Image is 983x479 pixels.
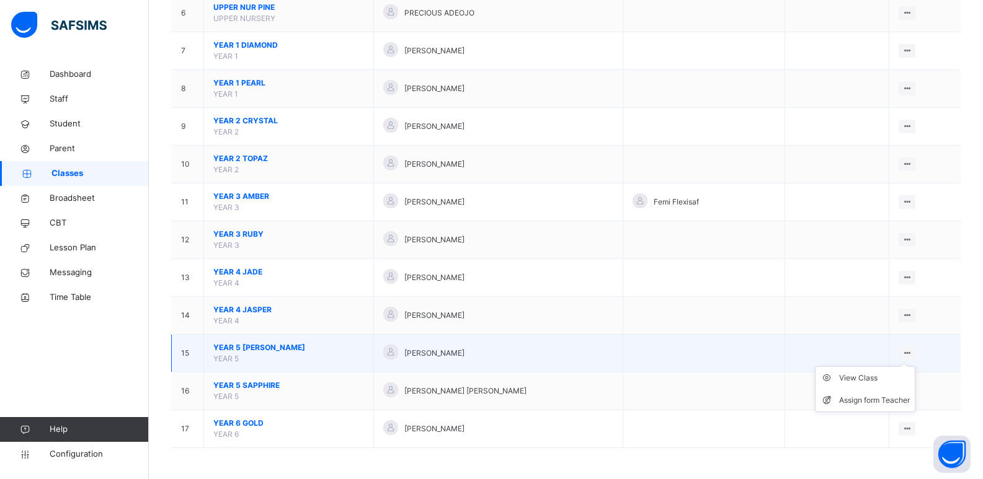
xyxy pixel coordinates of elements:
span: YEAR 4 [213,278,239,288]
span: Student [50,118,149,130]
td: 17 [172,410,204,448]
span: Parent [50,143,149,155]
span: [PERSON_NAME] [404,348,465,359]
span: [PERSON_NAME] [404,45,465,56]
span: YEAR 1 PEARL [213,77,364,89]
span: YEAR 5 [213,354,239,363]
span: [PERSON_NAME] [404,83,465,94]
span: YEAR 5 SAPPHIRE [213,380,364,391]
span: YEAR 3 AMBER [213,191,364,202]
span: YEAR 4 JASPER [213,304,364,315]
td: 16 [172,372,204,410]
div: Assign form Teacher [839,394,910,406]
span: Help [50,423,148,436]
span: Configuration [50,448,148,460]
span: UPPER NUR PINE [213,2,364,13]
span: Lesson Plan [50,242,149,254]
span: Staff [50,93,149,105]
span: YEAR 2 [213,127,239,136]
td: 7 [172,32,204,70]
span: YEAR 1 DIAMOND [213,40,364,51]
div: View Class [839,372,910,384]
span: [PERSON_NAME] [404,423,465,434]
span: CBT [50,217,149,229]
span: YEAR 6 GOLD [213,418,364,429]
span: Dashboard [50,68,149,81]
td: 13 [172,259,204,297]
td: 15 [172,335,204,372]
span: [PERSON_NAME] [404,234,465,245]
span: YEAR 4 JADE [213,266,364,278]
span: YEAR 1 [213,89,238,99]
span: [PERSON_NAME] [404,196,465,208]
span: [PERSON_NAME] [404,121,465,132]
span: YEAR 3 RUBY [213,229,364,240]
span: YEAR 3 [213,203,239,212]
button: Open asap [933,436,971,473]
span: YEAR 1 [213,51,238,61]
span: Femi Flexisaf [654,196,699,208]
span: YEAR 4 [213,316,239,325]
span: [PERSON_NAME] [404,272,465,283]
span: [PERSON_NAME] [PERSON_NAME] [404,385,527,397]
td: 9 [172,108,204,146]
span: Broadsheet [50,192,149,204]
td: 8 [172,70,204,108]
span: Classes [51,167,149,180]
span: YEAR 3 [213,240,239,250]
span: [PERSON_NAME] [404,310,465,321]
td: 12 [172,221,204,259]
span: PRECIOUS ADEOJO [404,7,474,19]
span: Time Table [50,291,149,304]
span: YEAR 2 TOPAZ [213,153,364,164]
td: 14 [172,297,204,335]
span: [PERSON_NAME] [404,159,465,170]
span: YEAR 2 [213,165,239,174]
span: YEAR 2 CRYSTAL [213,115,364,126]
td: 11 [172,183,204,221]
span: UPPER NURSERY [213,14,275,23]
span: YEAR 5 [213,392,239,401]
span: YEAR 5 [PERSON_NAME] [213,342,364,353]
span: Messaging [50,266,149,279]
span: YEAR 6 [213,429,239,439]
img: safsims [11,12,107,38]
td: 10 [172,146,204,183]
